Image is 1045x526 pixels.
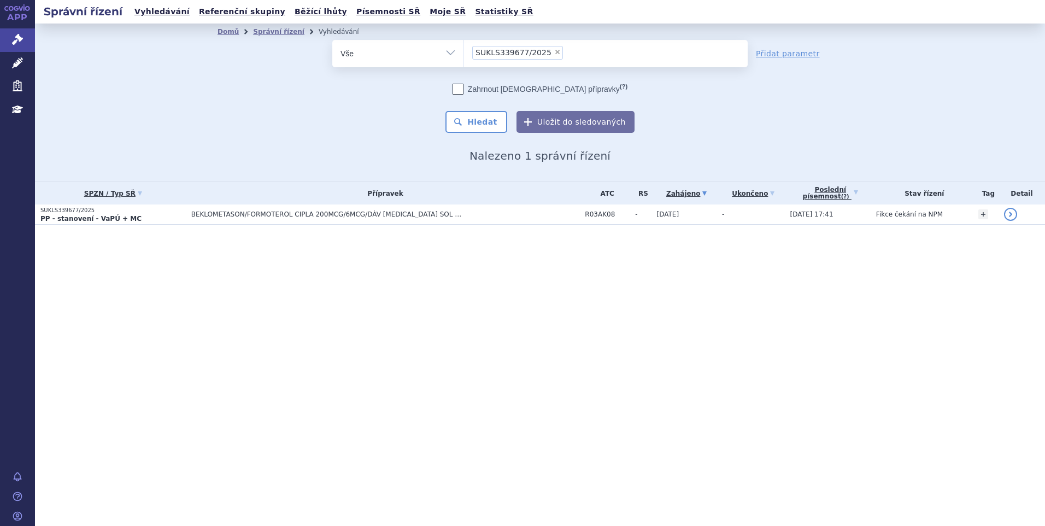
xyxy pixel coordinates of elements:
[186,182,580,204] th: Přípravek
[579,182,630,204] th: ATC
[876,211,943,218] span: Fikce čekání na NPM
[554,49,561,55] span: ×
[871,182,973,204] th: Stav řízení
[353,4,424,19] a: Písemnosti SŘ
[978,209,988,219] a: +
[426,4,469,19] a: Moje SŘ
[657,211,679,218] span: [DATE]
[445,111,507,133] button: Hledat
[253,28,304,36] a: Správní řízení
[756,48,820,59] a: Přidat parametr
[722,186,785,201] a: Ukončeno
[516,111,635,133] button: Uložit do sledovaných
[453,84,627,95] label: Zahrnout [DEMOGRAPHIC_DATA] přípravky
[191,211,465,218] span: BEKLOMETASON/FORMOTEROL CIPLA 200MCG/6MCG/DÁV [MEDICAL_DATA] SOL PSS 1X120DÁV
[841,194,849,200] abbr: (?)
[196,4,289,19] a: Referenční skupiny
[973,182,999,204] th: Tag
[620,83,627,90] abbr: (?)
[319,24,373,40] li: Vyhledávání
[218,28,239,36] a: Domů
[790,182,871,204] a: Poslednípísemnost(?)
[790,211,833,218] span: [DATE] 17:41
[635,211,651,218] span: -
[657,186,717,201] a: Zahájeno
[35,4,131,19] h2: Správní řízení
[999,182,1045,204] th: Detail
[131,4,193,19] a: Vyhledávání
[630,182,651,204] th: RS
[722,211,724,218] span: -
[40,186,186,201] a: SPZN / Typ SŘ
[1004,208,1017,221] a: detail
[472,4,536,19] a: Statistiky SŘ
[475,49,551,56] span: SUKLS339677/2025
[291,4,350,19] a: Běžící lhůty
[469,149,610,162] span: Nalezeno 1 správní řízení
[585,211,630,218] span: R03AK08
[566,45,572,59] input: SUKLS339677/2025
[40,215,142,223] strong: PP - stanovení - VaPÚ + MC
[40,207,186,214] p: SUKLS339677/2025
